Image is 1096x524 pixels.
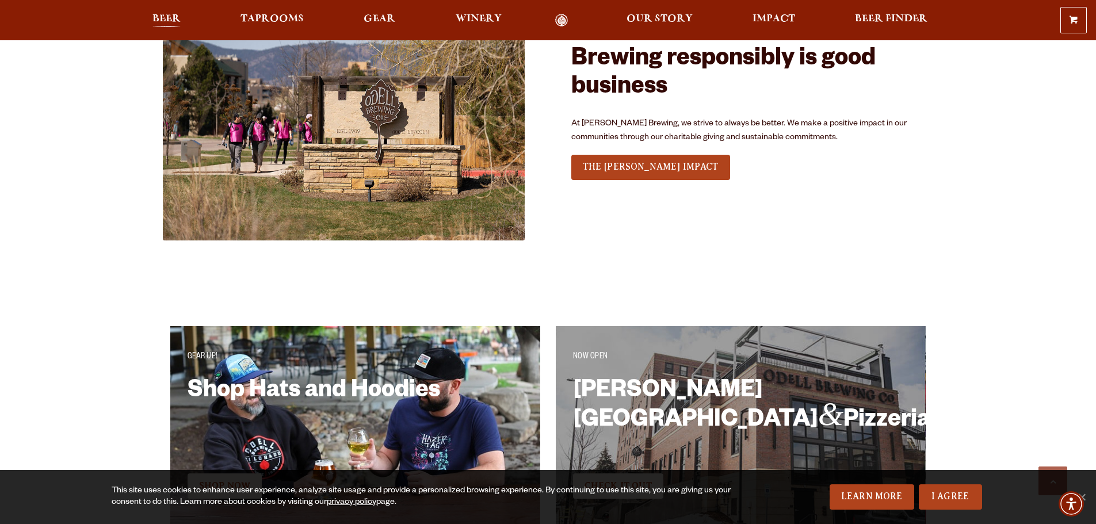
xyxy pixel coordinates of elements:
a: Beer [145,14,188,27]
span: NOW OPEN [573,353,608,362]
a: Taprooms [233,14,311,27]
span: Our Story [627,14,693,24]
span: Beer [152,14,181,24]
span: Impact [753,14,795,24]
div: See Our Full LineUp [571,153,730,182]
a: Winery [448,14,509,27]
span: Taprooms [240,14,304,24]
a: Our Story [619,14,700,27]
span: Beer Finder [855,14,927,24]
a: Impact [745,14,803,27]
p: At [PERSON_NAME] Brewing, we strive to always be better. We make a positive impact in our communi... [571,117,934,145]
a: Gear [356,14,403,27]
a: Odell Home [540,14,583,27]
a: Scroll to top [1038,466,1067,495]
h2: Shop Hats and Hoodies [188,378,461,453]
h2: [PERSON_NAME][GEOGRAPHIC_DATA] Pizzeria [573,378,847,453]
a: I Agree [919,484,982,510]
div: Accessibility Menu [1059,491,1084,517]
span: Gear [364,14,395,24]
p: GEAR UP! [188,350,523,364]
a: Learn More [830,484,914,510]
span: THE [PERSON_NAME] IMPACT [583,162,719,172]
a: THE [PERSON_NAME] IMPACT [571,155,730,180]
span: & [818,396,843,432]
div: This site uses cookies to enhance user experience, analyze site usage and provide a personalized ... [112,485,735,508]
a: Beer Finder [847,14,935,27]
h2: Brewing responsibly is good business [571,47,934,102]
span: Winery [456,14,502,24]
a: privacy policy [327,498,376,507]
